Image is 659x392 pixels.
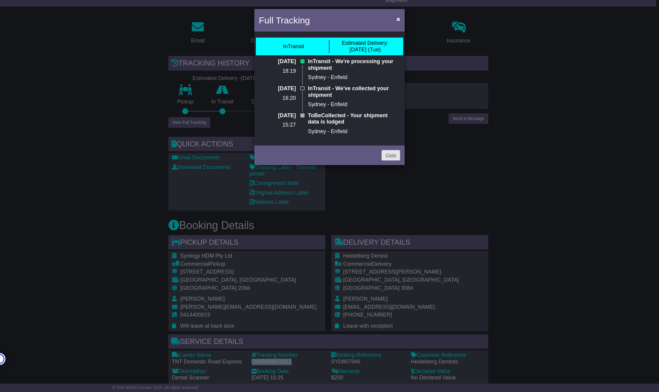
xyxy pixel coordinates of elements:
p: [DATE] [259,112,296,119]
h4: Full Tracking [259,14,310,27]
p: Sydney - Enfield [308,74,400,81]
p: InTransit - We're processing your shipment [308,58,400,71]
p: 15:27 [259,122,296,128]
span: × [397,16,400,23]
p: InTransit - We've collected your shipment [308,85,400,98]
div: [DATE] (Tue) [342,40,388,53]
p: 16:20 [259,95,296,102]
p: ToBeCollected - Your shipment data is lodged [308,112,400,125]
span: Estimated Delivery: [342,40,388,46]
p: Sydney - Enfield [308,101,400,108]
p: [DATE] [259,58,296,65]
p: Sydney - Enfield [308,128,400,135]
a: Close [382,150,400,161]
p: 18:19 [259,68,296,75]
div: InTransit [283,43,304,50]
p: [DATE] [259,85,296,92]
button: Close [394,13,403,25]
